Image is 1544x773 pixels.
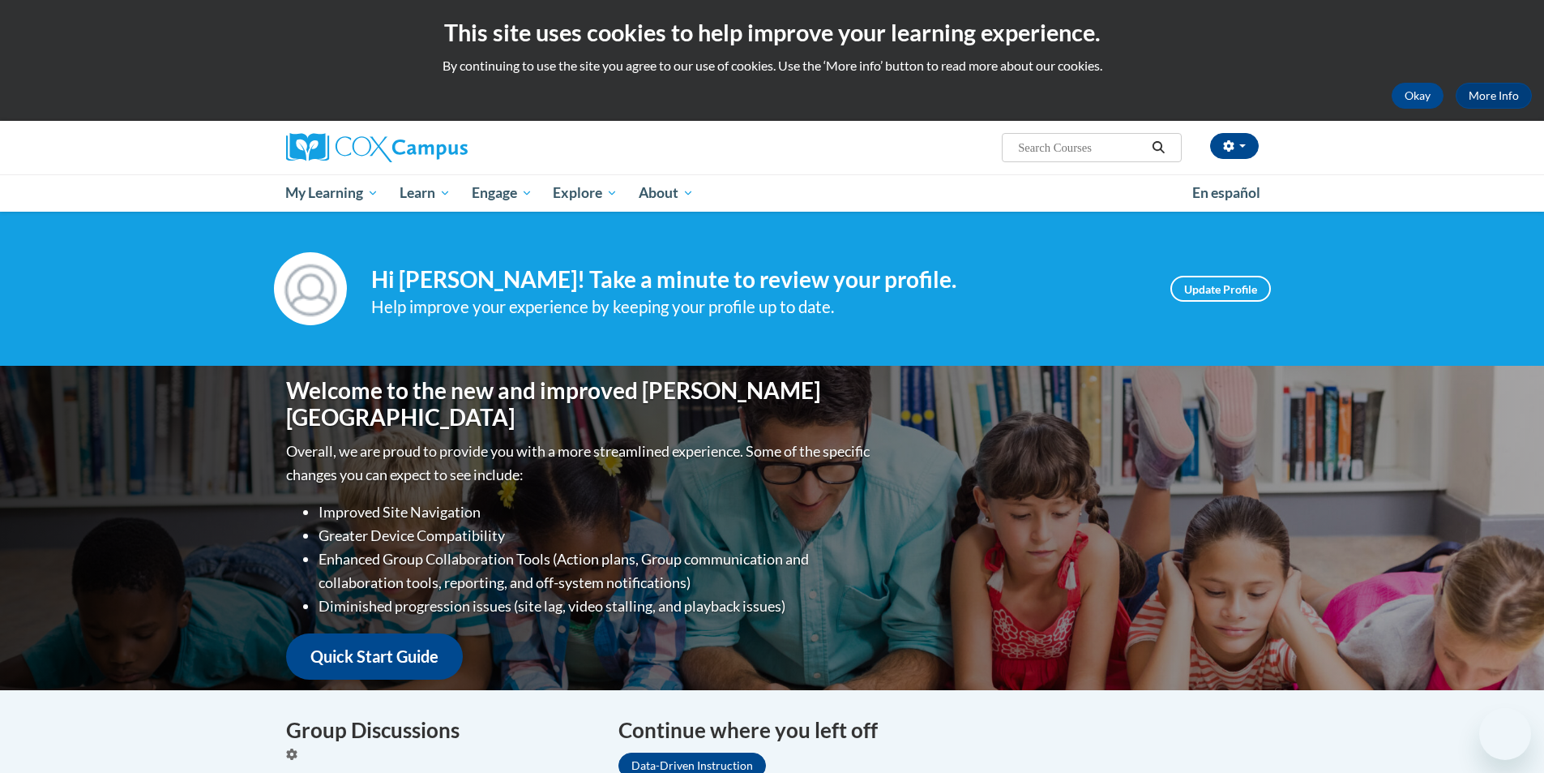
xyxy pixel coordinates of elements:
[618,715,1259,746] h4: Continue where you left off
[286,633,463,680] a: Quick Start Guide
[12,57,1532,75] p: By continuing to use the site you agree to our use of cookies. Use the ‘More info’ button to read...
[1210,133,1259,159] button: Account Settings
[553,183,618,203] span: Explore
[319,524,874,548] li: Greater Device Compatibility
[389,174,461,212] a: Learn
[461,174,543,212] a: Engage
[319,548,874,595] li: Enhanced Group Collaboration Tools (Action plans, Group communication and collaboration tools, re...
[1146,138,1170,157] button: Search
[319,595,874,618] li: Diminished progression issues (site lag, video stalling, and playback issues)
[1479,708,1531,760] iframe: Button to launch messaging window
[1192,184,1260,201] span: En español
[1182,176,1271,210] a: En español
[262,174,1283,212] div: Main menu
[286,133,468,162] img: Cox Campus
[1456,83,1532,109] a: More Info
[371,266,1146,294] h4: Hi [PERSON_NAME]! Take a minute to review your profile.
[319,500,874,524] li: Improved Site Navigation
[12,16,1532,49] h2: This site uses cookies to help improve your learning experience.
[276,174,390,212] a: My Learning
[1016,138,1146,157] input: Search Courses
[472,183,532,203] span: Engage
[274,252,347,325] img: Profile Image
[286,377,874,432] h1: Welcome to the new and improved [PERSON_NAME][GEOGRAPHIC_DATA]
[628,174,704,212] a: About
[1392,83,1443,109] button: Okay
[286,440,874,487] p: Overall, we are proud to provide you with a more streamlined experience. Some of the specific cha...
[286,715,594,746] h4: Group Discussions
[285,183,379,203] span: My Learning
[1170,276,1271,302] a: Update Profile
[542,174,628,212] a: Explore
[371,294,1146,320] div: Help improve your experience by keeping your profile up to date.
[639,183,694,203] span: About
[286,133,594,162] a: Cox Campus
[400,183,451,203] span: Learn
